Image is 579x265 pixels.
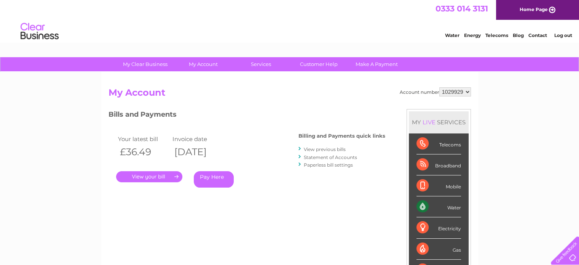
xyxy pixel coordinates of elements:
a: Services [230,57,292,71]
a: My Account [172,57,234,71]
div: Gas [416,239,461,260]
a: 0333 014 3131 [435,4,488,13]
div: Electricity [416,217,461,238]
a: Customer Help [287,57,350,71]
div: Clear Business is a trading name of Verastar Limited (registered in [GEOGRAPHIC_DATA] No. 3667643... [110,4,470,37]
a: Water [445,32,459,38]
h2: My Account [108,87,471,102]
div: Telecoms [416,133,461,154]
a: Statement of Accounts [304,154,357,160]
a: . [116,171,182,182]
th: £36.49 [116,144,171,160]
a: Paperless bill settings [304,162,353,168]
img: logo.png [20,20,59,43]
td: Your latest bill [116,134,171,144]
a: Contact [528,32,547,38]
th: [DATE] [171,144,225,160]
a: Log out [554,32,572,38]
div: MY SERVICES [409,111,469,133]
a: View previous bills [304,146,346,152]
a: Energy [464,32,481,38]
a: My Clear Business [114,57,177,71]
div: Broadband [416,154,461,175]
h4: Billing and Payments quick links [298,133,385,139]
a: Pay Here [194,171,234,188]
a: Make A Payment [345,57,408,71]
div: Water [416,196,461,217]
a: Telecoms [485,32,508,38]
div: LIVE [421,119,437,126]
td: Invoice date [171,134,225,144]
div: Account number [400,87,471,96]
a: Blog [513,32,524,38]
h3: Bills and Payments [108,109,385,122]
div: Mobile [416,175,461,196]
